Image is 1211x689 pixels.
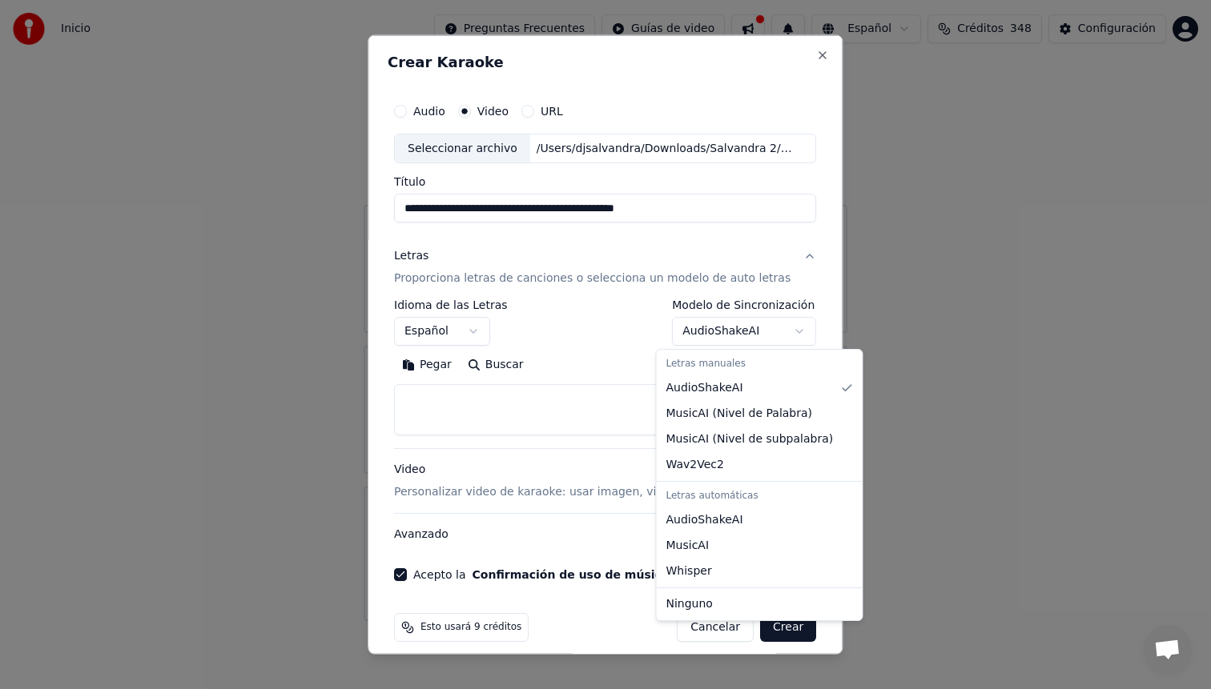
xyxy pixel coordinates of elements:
span: Ninguno [666,596,713,612]
span: Whisper [666,563,712,579]
span: MusicAI ( Nivel de subpalabra ) [666,431,834,447]
span: MusicAI ( Nivel de Palabra ) [666,406,813,422]
span: AudioShakeAI [666,512,743,528]
span: MusicAI [666,538,710,554]
span: Wav2Vec2 [666,457,724,473]
div: Letras automáticas [660,485,859,507]
span: AudioShakeAI [666,380,743,396]
div: Letras manuales [660,353,859,375]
